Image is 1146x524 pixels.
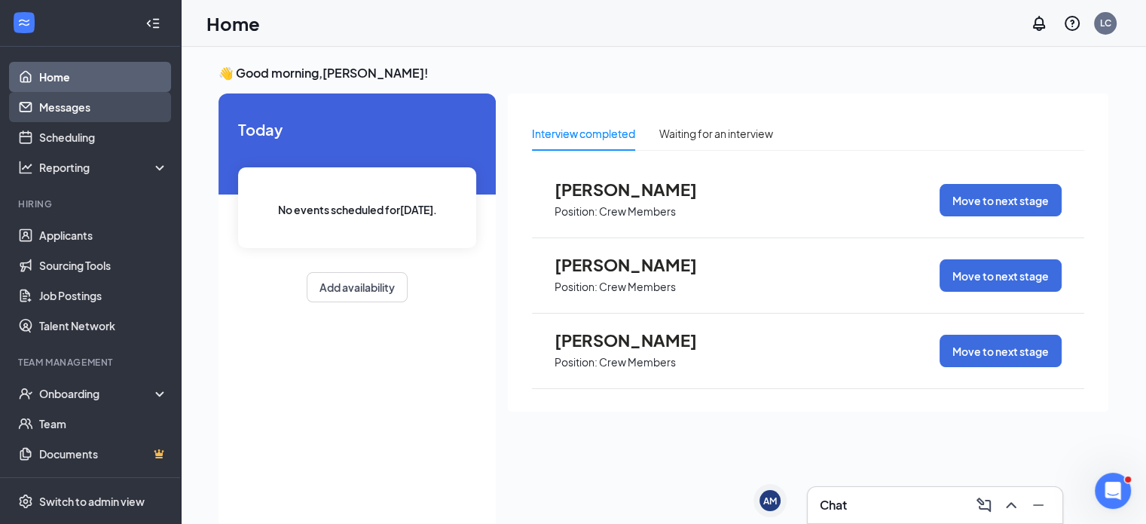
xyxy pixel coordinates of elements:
a: Sourcing Tools [39,250,168,280]
svg: Settings [18,494,33,509]
button: Move to next stage [940,259,1062,292]
h3: 👋 Good morning, [PERSON_NAME] ! [219,65,1108,81]
button: Minimize [1026,493,1050,517]
p: Position: [555,204,597,219]
a: Applicants [39,220,168,250]
span: [PERSON_NAME] [555,179,720,199]
h3: Chat [820,497,847,513]
svg: Analysis [18,160,33,175]
div: AM [763,495,777,507]
p: Crew Members [599,280,676,294]
button: Move to next stage [940,184,1062,216]
button: ComposeMessage [972,493,996,517]
a: Scheduling [39,122,168,152]
div: LC [1100,17,1111,29]
a: Talent Network [39,311,168,341]
svg: ChevronUp [1002,496,1020,514]
svg: Collapse [145,16,160,31]
span: No events scheduled for [DATE] . [278,201,437,218]
svg: UserCheck [18,386,33,401]
svg: QuestionInfo [1063,14,1081,32]
p: Position: [555,355,597,369]
div: Switch to admin view [39,494,145,509]
svg: Notifications [1030,14,1048,32]
div: Team Management [18,356,165,369]
h1: Home [206,11,260,36]
div: Onboarding [39,386,155,401]
iframe: Intercom live chat [1095,473,1131,509]
div: Interview completed [532,125,635,142]
a: SurveysCrown [39,469,168,499]
span: [PERSON_NAME] [555,330,720,350]
button: ChevronUp [999,493,1023,517]
button: Move to next stage [940,335,1062,367]
span: [PERSON_NAME] [555,255,720,274]
a: Messages [39,92,168,122]
a: Team [39,409,168,439]
p: Crew Members [599,204,676,219]
div: Hiring [18,198,165,210]
p: Position: [555,280,597,294]
div: Waiting for an interview [659,125,773,142]
span: Today [238,118,476,141]
p: Crew Members [599,355,676,369]
a: Home [39,62,168,92]
svg: WorkstreamLogo [17,15,32,30]
button: Add availability [307,272,408,302]
svg: Minimize [1029,496,1047,514]
div: Reporting [39,160,169,175]
a: DocumentsCrown [39,439,168,469]
svg: ComposeMessage [975,496,993,514]
a: Job Postings [39,280,168,311]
